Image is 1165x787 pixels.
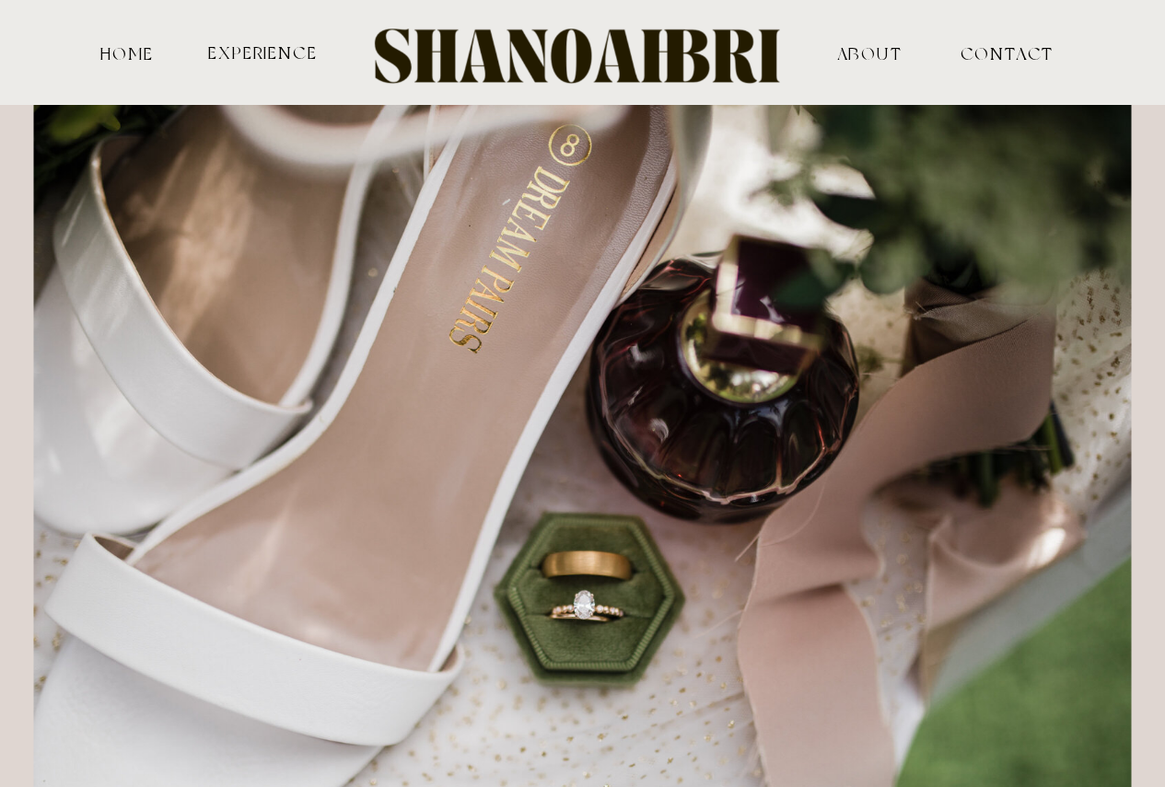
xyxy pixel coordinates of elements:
[779,44,961,61] a: ABOUT
[206,43,320,61] a: experience
[961,44,1023,61] a: contact
[98,44,157,61] a: HOME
